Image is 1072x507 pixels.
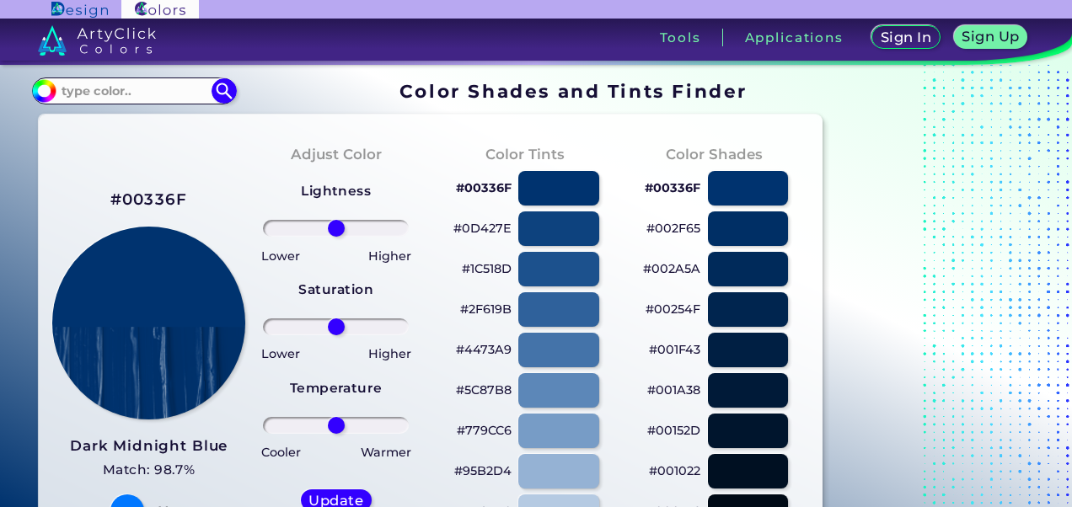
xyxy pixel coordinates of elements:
[666,142,763,167] h4: Color Shades
[745,31,844,44] h3: Applications
[646,218,700,238] p: #002F65
[368,246,411,266] p: Higher
[261,442,301,462] p: Cooler
[462,259,512,279] p: #1C518D
[962,29,1019,43] h5: Sign Up
[368,344,411,364] p: Higher
[649,339,700,360] p: #001F43
[456,380,512,400] p: #5C87B8
[485,142,565,167] h4: Color Tints
[460,299,512,319] p: #2F619B
[261,344,300,364] p: Lower
[454,461,512,481] p: #95B2D4
[881,30,931,44] h5: Sign In
[56,80,212,103] input: type color..
[399,78,748,104] h1: Color Shades and Tints Finder
[70,433,228,481] a: Dark Midnight Blue Match: 98.7%
[660,31,701,44] h3: Tools
[954,25,1028,49] a: Sign Up
[643,259,700,279] p: #002A5A
[301,183,371,199] strong: Lightness
[456,178,512,198] p: #00336F
[453,218,512,238] p: #0D427E
[51,2,108,18] img: ArtyClick Design logo
[308,494,363,507] h5: Update
[290,380,383,396] strong: Temperature
[647,380,700,400] p: #001A38
[261,246,300,266] p: Lower
[291,142,382,167] h4: Adjust Color
[457,420,512,440] p: #779CC6
[649,461,700,481] p: #001022
[871,25,941,49] a: Sign In
[70,459,228,481] h5: Match: 98.7%
[52,227,245,419] img: paint_stamp_2_half.png
[456,339,512,360] p: #4473A9
[212,78,237,104] img: icon search
[361,442,411,462] p: Warmer
[38,25,157,56] img: logo_artyclick_colors_white.svg
[298,281,373,297] strong: Saturation
[646,299,700,319] p: #00254F
[647,420,700,440] p: #00152D
[70,436,228,456] h3: Dark Midnight Blue
[110,189,188,211] h2: #00336F
[645,178,700,198] p: #00336F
